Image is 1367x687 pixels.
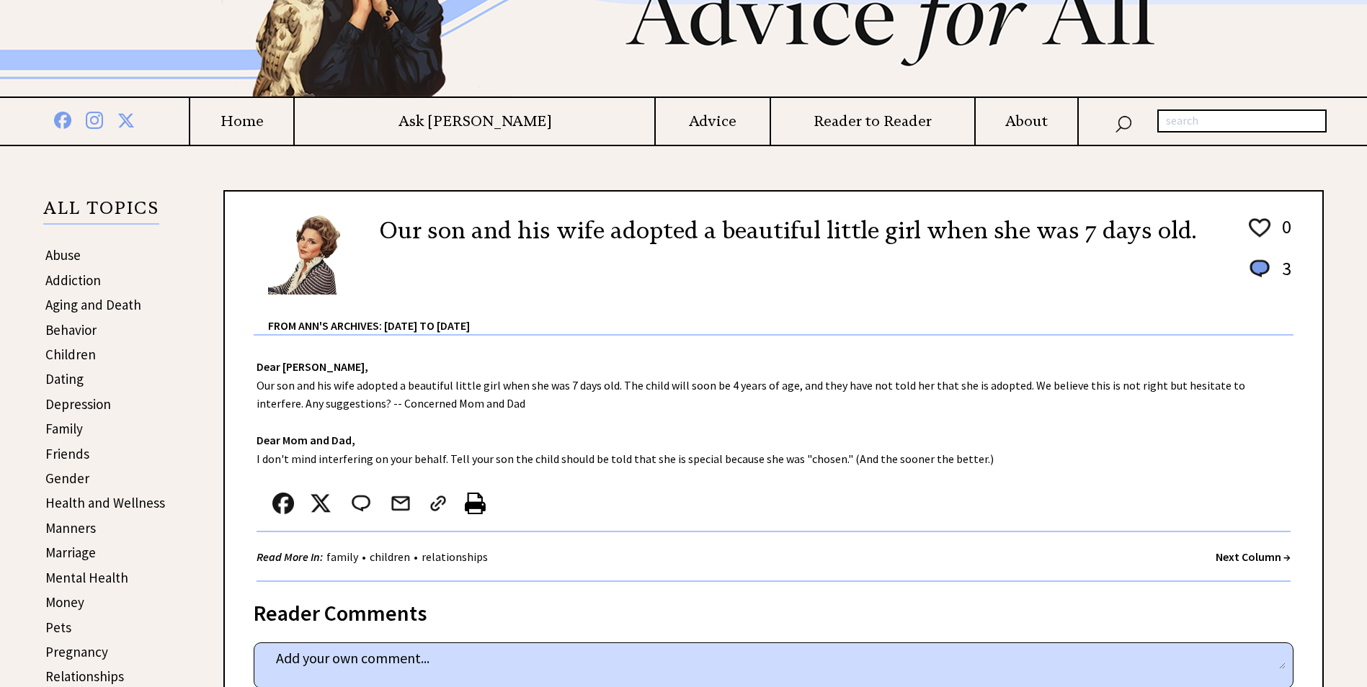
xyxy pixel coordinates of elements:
[45,519,96,536] a: Manners
[225,336,1322,582] div: Our son and his wife adopted a beautiful little girl when she was 7 days old. The child will soon...
[43,200,159,225] p: ALL TOPICS
[272,493,294,514] img: facebook.png
[86,109,103,129] img: instagram%20blue.png
[1247,257,1273,280] img: message_round%201.png
[45,619,71,636] a: Pets
[268,213,358,295] img: Ann6%20v2%20small.png
[45,445,89,462] a: Friends
[45,668,124,685] a: Relationships
[1275,256,1292,295] td: 3
[1157,109,1327,133] input: search
[1247,215,1273,241] img: heart_outline%201.png
[45,494,165,511] a: Health and Wellness
[45,370,84,387] a: Dating
[45,470,89,487] a: Gender
[418,549,491,564] a: relationships
[1115,112,1132,133] img: search_nav.png
[323,549,362,564] a: family
[45,569,128,586] a: Mental Health
[45,544,96,561] a: Marriage
[190,112,293,130] a: Home
[45,246,81,264] a: Abuse
[310,493,331,514] img: x_small.png
[390,493,411,514] img: mail.png
[45,346,96,363] a: Children
[45,593,84,611] a: Money
[257,548,491,566] div: • •
[349,493,373,514] img: message_round%202.png
[976,112,1077,130] a: About
[45,420,83,437] a: Family
[427,493,449,514] img: link_02.png
[366,549,414,564] a: children
[45,643,108,660] a: Pregnancy
[45,271,101,289] a: Addiction
[257,359,368,374] strong: Dear [PERSON_NAME],
[257,433,355,447] strong: Dear Mom and Dad,
[45,296,141,313] a: Aging and Death
[257,549,323,564] strong: Read More In:
[380,213,1196,248] h2: Our son and his wife adopted a beautiful little girl when she was 7 days old.
[45,395,111,413] a: Depression
[1275,215,1292,255] td: 0
[254,598,1293,621] div: Reader Comments
[1216,549,1291,564] a: Next Column →
[771,112,975,130] a: Reader to Reader
[295,112,654,130] a: Ask [PERSON_NAME]
[117,109,135,129] img: x%20blue.png
[268,296,1293,334] div: From Ann's Archives: [DATE] to [DATE]
[45,321,97,338] a: Behavior
[54,109,71,129] img: facebook%20blue.png
[656,112,769,130] a: Advice
[465,493,486,514] img: printer%20icon.png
